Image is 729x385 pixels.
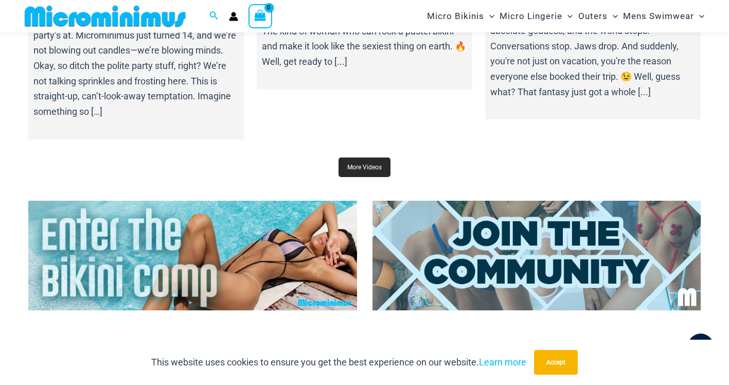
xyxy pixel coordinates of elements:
a: Micro BikinisMenu ToggleMenu Toggle [424,3,497,29]
a: Micro LingerieMenu ToggleMenu Toggle [497,3,575,29]
nav: Site Navigation [423,2,708,31]
img: MM SHOP LOGO FLAT [21,5,190,28]
span: Menu Toggle [608,3,618,29]
span: Micro Bikinis [427,3,484,29]
a: View Shopping Cart, empty [248,4,272,28]
a: OutersMenu ToggleMenu Toggle [576,3,620,29]
a: More Videos [339,157,390,177]
span: Micro Lingerie [500,3,562,29]
span: Outers [578,3,608,29]
img: Join Community 2 [372,201,701,310]
span: Menu Toggle [694,3,704,29]
a: Search icon link [209,10,219,23]
a: Account icon link [229,12,238,21]
p: This website uses cookies to ensure you get the best experience on our website. [151,355,526,370]
span: Mens Swimwear [623,3,694,29]
a: Mens SwimwearMenu ToggleMenu Toggle [620,3,707,29]
span: Menu Toggle [484,3,494,29]
img: Enter Bikini Comp [28,201,357,310]
a: Learn more [479,357,526,367]
span: Menu Toggle [562,3,573,29]
button: Accept [534,350,578,375]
